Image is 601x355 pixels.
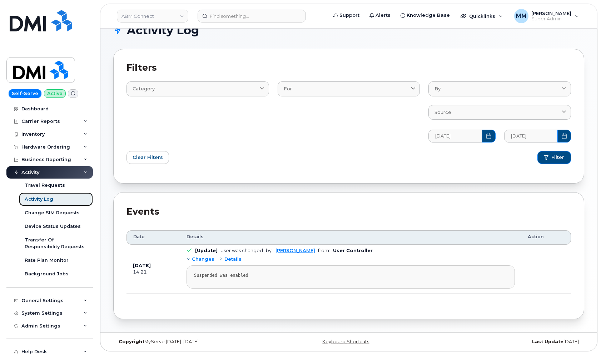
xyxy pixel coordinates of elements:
[113,339,270,345] div: MyServe [DATE]–[DATE]
[133,269,174,275] div: 14:21
[126,151,169,164] button: Clear Filters
[318,248,330,253] span: from:
[133,263,151,268] b: [DATE]
[427,339,584,345] div: [DATE]
[364,8,396,22] a: Alerts
[456,9,508,23] div: Quicklinks
[434,85,441,92] span: By
[428,81,571,96] a: By
[192,256,214,263] span: Changes
[339,12,359,19] span: Support
[469,13,495,19] span: Quicklinks
[266,248,273,253] span: by:
[407,12,450,19] span: Knowledge Base
[187,234,204,240] span: Details
[482,130,496,142] button: Choose Date
[551,154,564,161] span: Filter
[195,248,218,253] b: [Update]
[504,130,558,142] input: MM/DD/YYYY
[284,85,292,92] span: For
[133,85,155,92] span: Category
[434,109,451,116] span: Source
[119,339,144,344] strong: Copyright
[220,248,263,253] div: User was changed
[322,339,369,344] a: Keyboard Shortcuts
[133,234,145,240] span: Date
[531,16,571,22] span: Super Admin
[117,10,188,22] a: ABM Connect
[532,339,563,344] strong: Last Update
[531,10,571,16] span: [PERSON_NAME]
[396,8,455,22] a: Knowledge Base
[428,105,571,120] a: Source
[126,81,269,96] a: Category
[126,205,571,218] div: Events
[537,151,571,164] button: Filter
[521,230,571,245] th: Action
[333,248,373,253] b: User Controller
[328,8,364,22] a: Support
[275,248,315,253] a: [PERSON_NAME]
[224,256,242,263] span: Details
[557,130,571,142] button: Choose Date
[198,10,306,22] input: Find something...
[376,12,391,19] span: Alerts
[127,25,199,36] span: Activity Log
[278,81,420,96] a: For
[509,9,584,23] div: Michael Merced
[428,130,482,142] input: MM/DD/YYYY
[194,273,507,278] div: Suspended was enabled
[133,154,163,161] span: Clear Filters
[126,62,571,73] h2: Filters
[516,12,527,20] span: MM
